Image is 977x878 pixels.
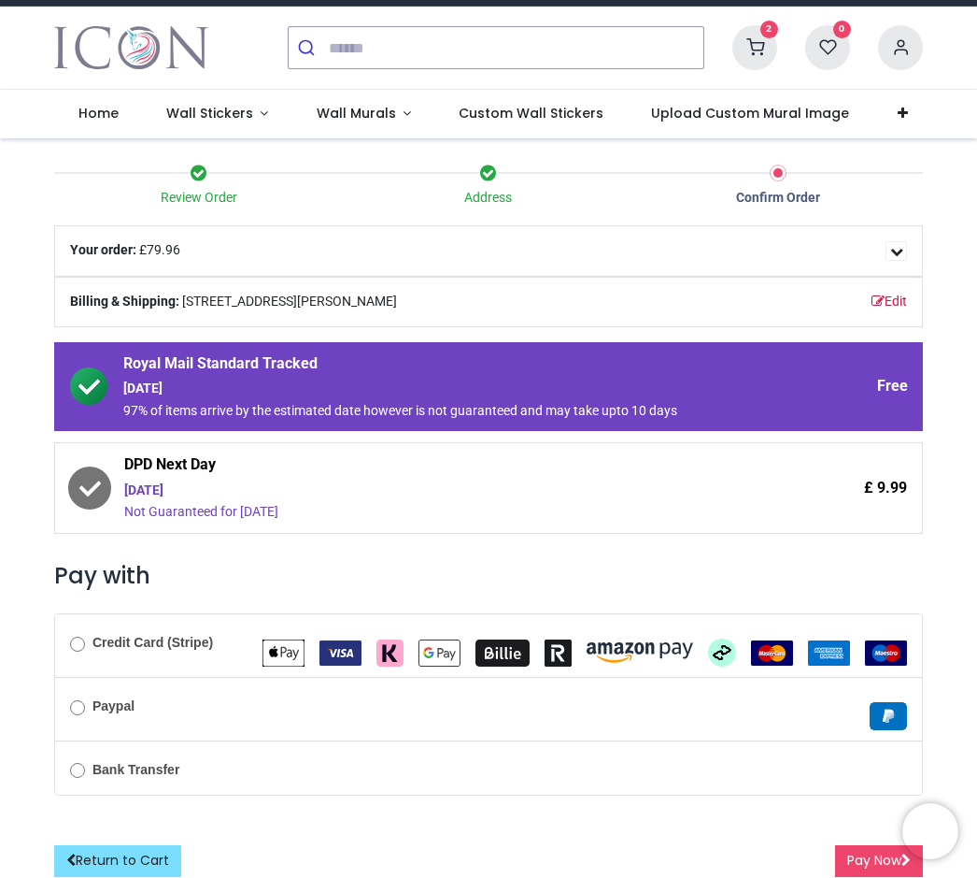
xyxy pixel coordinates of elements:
iframe: Brevo live chat [902,803,958,859]
img: Icon Wall Stickers [54,22,208,74]
div: Not Guaranteed for [DATE] [124,503,750,522]
div: Address [344,189,633,208]
span: DPD Next Day [124,454,750,481]
b: Bank Transfer [92,762,179,777]
div: [DATE] [123,380,751,398]
input: Credit Card (Stripe) [70,637,85,652]
img: Amazon Pay [587,642,693,663]
img: American Express [808,641,850,666]
span: £ [139,242,180,257]
input: Bank Transfer [70,763,85,778]
img: VISA [319,641,361,666]
span: Billie [475,644,530,659]
span: £ 9.99 [864,478,907,498]
span: VISA [319,644,361,659]
span: Custom Wall Stickers [459,104,603,122]
img: Revolut Pay [545,640,572,667]
img: Paypal [870,702,907,730]
img: Afterpay Clearpay [708,639,736,667]
span: Afterpay Clearpay [708,644,736,659]
button: Submit [289,27,329,68]
sup: 2 [760,21,778,38]
b: Billing & Shipping: [70,294,179,309]
span: Apple Pay [262,644,304,659]
div: Confirm Order [633,189,923,208]
img: Billie [475,640,530,667]
img: Klarna [376,640,404,667]
span: Details [885,241,907,261]
span: Klarna [376,644,404,659]
span: Maestro [865,644,907,659]
div: 97% of items arrive by the estimated date however is not guaranteed and may take upto 10 days [123,402,751,421]
b: Paypal [92,698,135,713]
a: Logo of Icon Wall Stickers [54,22,208,74]
span: Free [877,376,908,396]
span: Home [78,104,119,122]
span: [STREET_ADDRESS][PERSON_NAME] [182,293,397,311]
img: Google Pay [418,640,460,667]
span: MasterCard [751,644,793,659]
span: Google Pay [418,644,460,659]
img: MasterCard [751,641,793,666]
span: 79.96 [147,242,180,257]
div: Review Order [54,189,344,208]
span: Upload Custom Mural Image [651,104,849,122]
img: Apple Pay [262,640,304,667]
span: American Express [808,644,850,659]
span: Paypal [870,708,907,723]
span: Revolut Pay [545,644,572,659]
input: Paypal [70,700,85,715]
b: Your order: [70,242,136,257]
a: 2 [732,39,777,54]
img: Maestro [865,641,907,666]
b: Credit Card (Stripe) [92,635,213,650]
a: Edit [871,293,907,311]
span: Wall Murals [317,104,396,122]
span: Royal Mail Standard Tracked [123,353,751,380]
a: 0 [805,39,850,54]
span: Wall Stickers [166,104,253,122]
span: Amazon Pay [587,644,693,659]
a: Wall Stickers [142,90,292,138]
div: [DATE] [124,482,750,500]
h3: Pay with [54,560,923,592]
a: Return to Cart [54,845,181,877]
button: Pay Now [835,845,923,877]
a: Wall Murals [292,90,435,138]
sup: 0 [833,21,851,38]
